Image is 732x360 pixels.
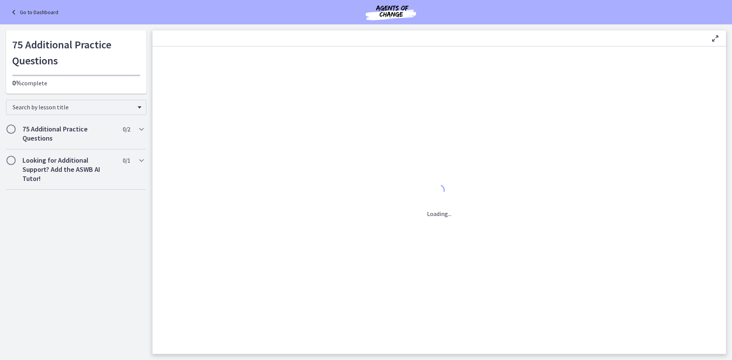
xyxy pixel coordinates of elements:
[12,37,140,69] h1: 75 Additional Practice Questions
[22,125,116,143] h2: 75 Additional Practice Questions
[13,103,134,111] span: Search by lesson title
[345,3,437,21] img: Agents of Change
[123,125,130,134] span: 0 / 2
[6,100,146,115] div: Search by lesson title
[9,8,58,17] a: Go to Dashboard
[12,78,140,88] p: complete
[427,182,451,200] div: 1
[427,209,451,218] p: Loading...
[22,156,116,183] h2: Looking for Additional Support? Add the ASWB AI Tutor!
[123,156,130,165] span: 0 / 1
[12,78,22,87] span: 0%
